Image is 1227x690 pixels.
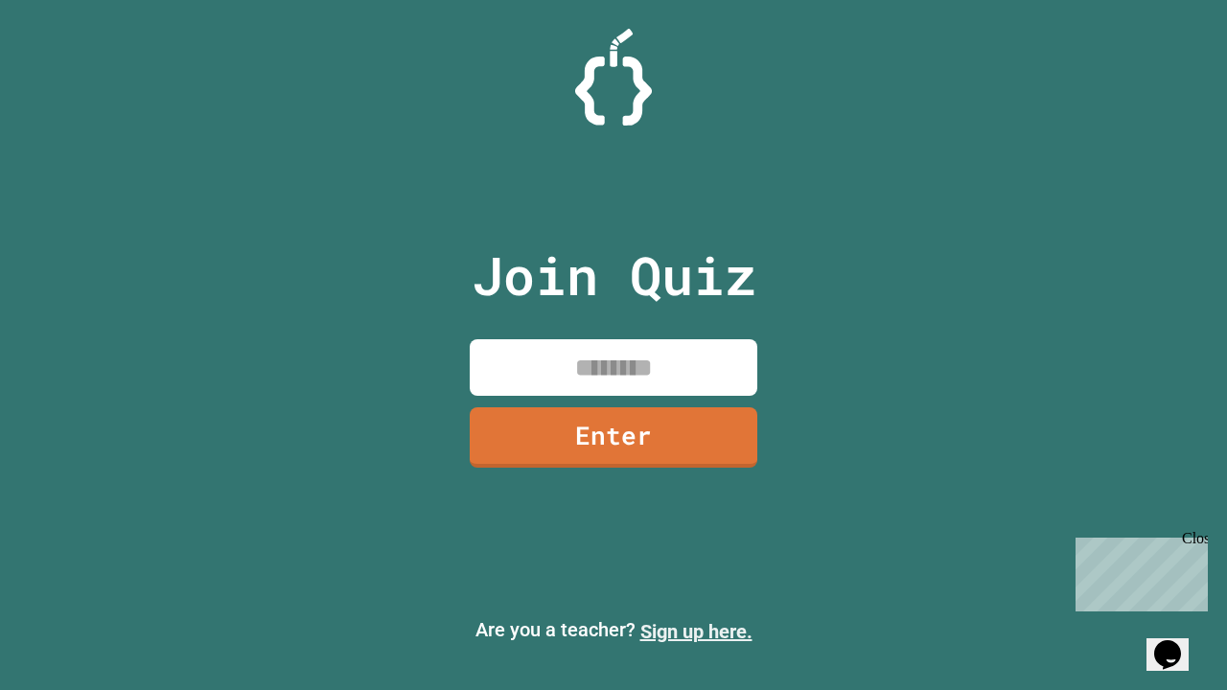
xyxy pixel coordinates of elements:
p: Join Quiz [472,236,756,315]
a: Sign up here. [640,620,752,643]
iframe: chat widget [1146,613,1208,671]
div: Chat with us now!Close [8,8,132,122]
iframe: chat widget [1068,530,1208,611]
a: Enter [470,407,757,468]
p: Are you a teacher? [15,615,1212,646]
img: Logo.svg [575,29,652,126]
